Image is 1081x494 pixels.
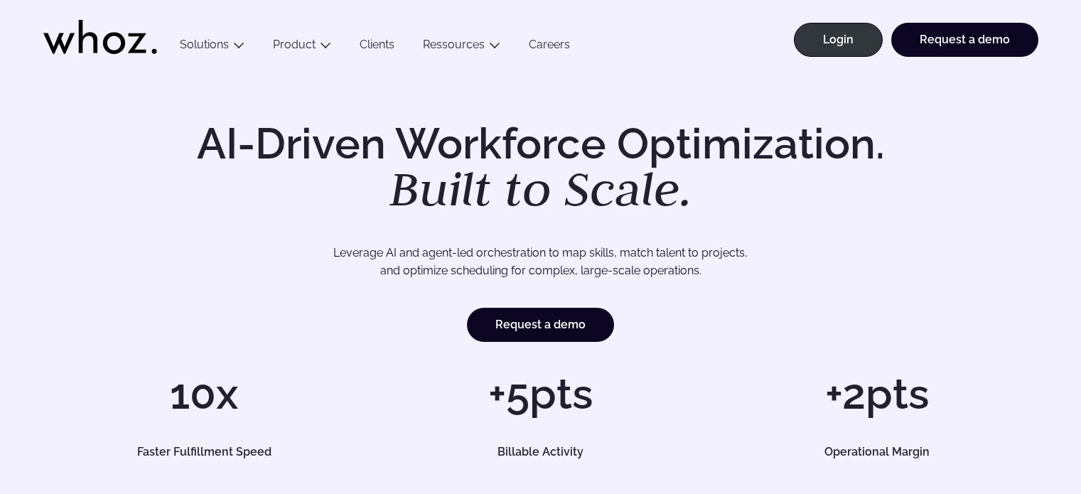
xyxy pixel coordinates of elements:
button: Solutions [166,38,259,57]
button: Ressources [409,38,515,57]
h1: +2pts [716,372,1038,415]
a: Request a demo [891,23,1038,57]
a: Careers [515,38,584,57]
h1: AI-Driven Workforce Optimization. [177,122,905,213]
p: Leverage AI and agent-led orchestration to map skills, match talent to projects, and optimize sch... [93,244,989,280]
button: Product [259,38,345,57]
h5: Operational Margin [732,446,1022,458]
h5: Faster Fulfillment Speed [59,446,349,458]
h1: 10x [43,372,365,415]
a: Ressources [423,38,485,51]
em: Built to Scale. [389,157,692,220]
a: Clients [345,38,409,57]
a: Product [273,38,316,51]
h1: +5pts [380,372,701,415]
a: Login [794,23,883,57]
a: Request a demo [467,308,614,342]
h5: Billable Activity [396,446,686,458]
